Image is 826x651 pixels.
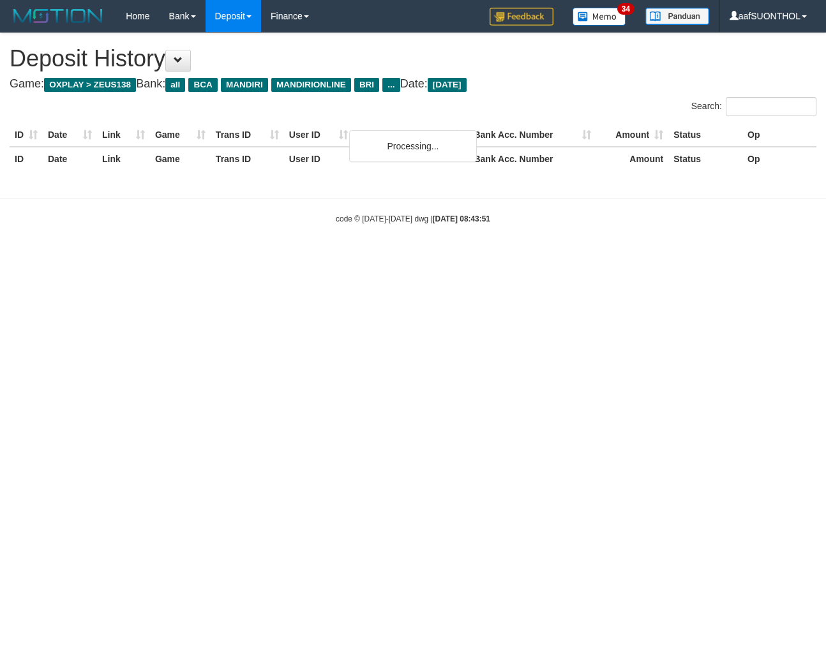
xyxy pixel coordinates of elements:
[596,147,668,170] th: Amount
[469,147,596,170] th: Bank Acc. Number
[742,123,816,147] th: Op
[10,6,107,26] img: MOTION_logo.png
[349,130,477,162] div: Processing...
[271,78,351,92] span: MANDIRIONLINE
[150,123,211,147] th: Game
[221,78,268,92] span: MANDIRI
[726,97,816,116] input: Search:
[596,123,668,147] th: Amount
[742,147,816,170] th: Op
[165,78,185,92] span: all
[43,123,97,147] th: Date
[44,78,136,92] span: OXPLAY > ZEUS138
[211,147,284,170] th: Trans ID
[97,123,150,147] th: Link
[10,78,816,91] h4: Game: Bank: Date:
[10,46,816,71] h1: Deposit History
[668,147,742,170] th: Status
[150,147,211,170] th: Game
[10,147,43,170] th: ID
[336,214,490,223] small: code © [DATE]-[DATE] dwg |
[354,78,379,92] span: BRI
[428,78,467,92] span: [DATE]
[211,123,284,147] th: Trans ID
[691,97,816,116] label: Search:
[645,8,709,25] img: panduan.png
[433,214,490,223] strong: [DATE] 08:43:51
[284,123,353,147] th: User ID
[668,123,742,147] th: Status
[490,8,553,26] img: Feedback.jpg
[188,78,217,92] span: BCA
[573,8,626,26] img: Button%20Memo.svg
[43,147,97,170] th: Date
[97,147,150,170] th: Link
[284,147,353,170] th: User ID
[469,123,596,147] th: Bank Acc. Number
[353,123,469,147] th: Bank Acc. Name
[617,3,635,15] span: 34
[382,78,400,92] span: ...
[10,123,43,147] th: ID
